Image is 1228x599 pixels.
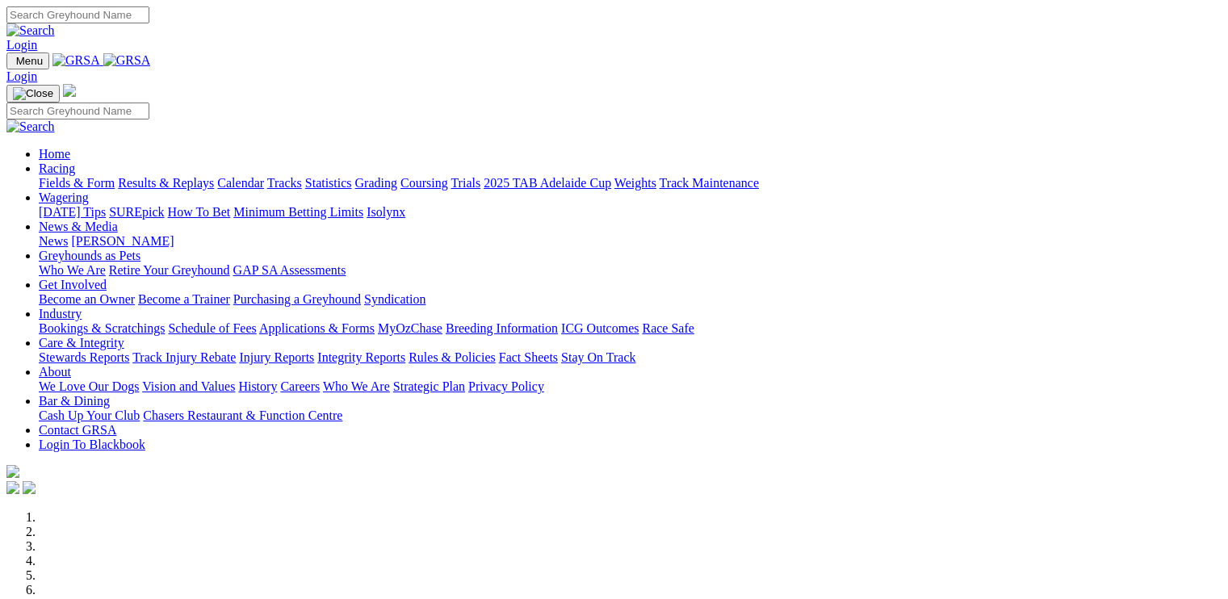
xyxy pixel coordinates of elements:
[39,176,115,190] a: Fields & Form
[39,394,110,408] a: Bar & Dining
[499,350,558,364] a: Fact Sheets
[6,23,55,38] img: Search
[39,263,1222,278] div: Greyhounds as Pets
[39,321,165,335] a: Bookings & Scratchings
[39,220,118,233] a: News & Media
[6,103,149,119] input: Search
[168,205,231,219] a: How To Bet
[39,292,1222,307] div: Get Involved
[660,176,759,190] a: Track Maintenance
[317,350,405,364] a: Integrity Reports
[6,52,49,69] button: Toggle navigation
[16,55,43,67] span: Menu
[468,379,544,393] a: Privacy Policy
[6,465,19,478] img: logo-grsa-white.png
[400,176,448,190] a: Coursing
[355,176,397,190] a: Grading
[39,423,116,437] a: Contact GRSA
[39,321,1222,336] div: Industry
[6,119,55,134] img: Search
[39,307,82,320] a: Industry
[39,336,124,350] a: Care & Integrity
[39,438,145,451] a: Login To Blackbook
[267,176,302,190] a: Tracks
[364,292,425,306] a: Syndication
[39,278,107,291] a: Get Involved
[238,379,277,393] a: History
[138,292,230,306] a: Become a Trainer
[39,234,68,248] a: News
[409,350,496,364] a: Rules & Policies
[39,292,135,306] a: Become an Owner
[39,365,71,379] a: About
[39,379,1222,394] div: About
[103,53,151,68] img: GRSA
[367,205,405,219] a: Isolynx
[451,176,480,190] a: Trials
[378,321,442,335] a: MyOzChase
[239,350,314,364] a: Injury Reports
[23,481,36,494] img: twitter.svg
[168,321,256,335] a: Schedule of Fees
[39,249,140,262] a: Greyhounds as Pets
[323,379,390,393] a: Who We Are
[39,234,1222,249] div: News & Media
[109,263,230,277] a: Retire Your Greyhound
[132,350,236,364] a: Track Injury Rebate
[39,147,70,161] a: Home
[13,87,53,100] img: Close
[233,205,363,219] a: Minimum Betting Limits
[63,84,76,97] img: logo-grsa-white.png
[142,379,235,393] a: Vision and Values
[280,379,320,393] a: Careers
[6,6,149,23] input: Search
[39,205,1222,220] div: Wagering
[71,234,174,248] a: [PERSON_NAME]
[484,176,611,190] a: 2025 TAB Adelaide Cup
[642,321,694,335] a: Race Safe
[614,176,656,190] a: Weights
[6,69,37,83] a: Login
[561,321,639,335] a: ICG Outcomes
[393,379,465,393] a: Strategic Plan
[39,263,106,277] a: Who We Are
[6,38,37,52] a: Login
[233,292,361,306] a: Purchasing a Greyhound
[39,350,129,364] a: Stewards Reports
[446,321,558,335] a: Breeding Information
[39,350,1222,365] div: Care & Integrity
[6,481,19,494] img: facebook.svg
[6,85,60,103] button: Toggle navigation
[118,176,214,190] a: Results & Replays
[305,176,352,190] a: Statistics
[39,176,1222,191] div: Racing
[143,408,342,422] a: Chasers Restaurant & Function Centre
[561,350,635,364] a: Stay On Track
[39,408,1222,423] div: Bar & Dining
[39,191,89,204] a: Wagering
[39,161,75,175] a: Racing
[52,53,100,68] img: GRSA
[39,408,140,422] a: Cash Up Your Club
[217,176,264,190] a: Calendar
[39,379,139,393] a: We Love Our Dogs
[39,205,106,219] a: [DATE] Tips
[233,263,346,277] a: GAP SA Assessments
[259,321,375,335] a: Applications & Forms
[109,205,164,219] a: SUREpick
